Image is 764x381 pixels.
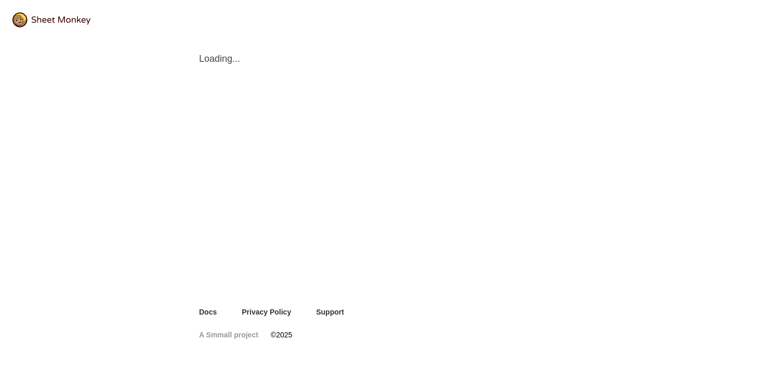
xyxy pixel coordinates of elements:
span: Loading... [199,52,565,65]
img: logo@2x.png [12,12,90,28]
a: Privacy Policy [242,307,291,317]
span: © 2025 [271,330,292,340]
a: Support [316,307,344,317]
a: Docs [199,307,217,317]
a: A Smmall project [199,330,258,340]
